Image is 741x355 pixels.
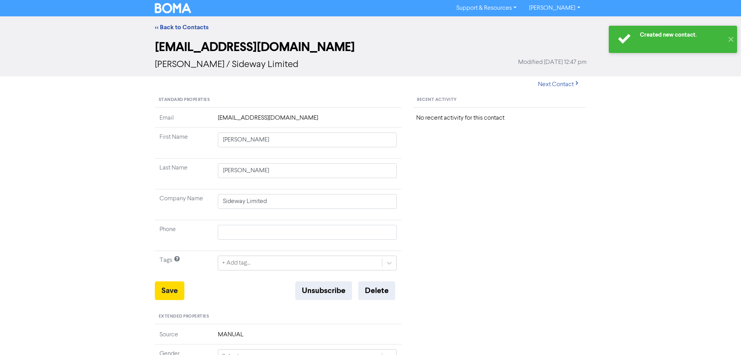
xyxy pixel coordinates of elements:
[155,281,184,300] button: Save
[155,251,213,282] td: Tags
[155,330,213,344] td: Source
[416,113,583,123] div: No recent activity for this contact
[155,93,402,108] div: Standard Properties
[155,60,298,69] span: [PERSON_NAME] / Sideway Limited
[222,258,251,268] div: + Add tag...
[531,76,587,93] button: Next Contact
[702,318,741,355] iframe: Chat Widget
[413,93,586,108] div: Recent Activity
[358,281,395,300] button: Delete
[155,128,213,159] td: First Name
[155,40,587,55] h2: [EMAIL_ADDRESS][DOMAIN_NAME]
[155,159,213,189] td: Last Name
[155,220,213,251] td: Phone
[295,281,352,300] button: Unsubscribe
[523,2,586,14] a: [PERSON_NAME]
[450,2,523,14] a: Support & Resources
[155,23,208,31] a: << Back to Contacts
[155,309,402,324] div: Extended Properties
[155,3,191,13] img: BOMA Logo
[155,113,213,128] td: Email
[155,189,213,220] td: Company Name
[518,58,587,67] span: Modified [DATE] 12:47 pm
[213,113,402,128] td: [EMAIL_ADDRESS][DOMAIN_NAME]
[213,330,402,344] td: MANUAL
[640,31,723,39] div: Created new contact.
